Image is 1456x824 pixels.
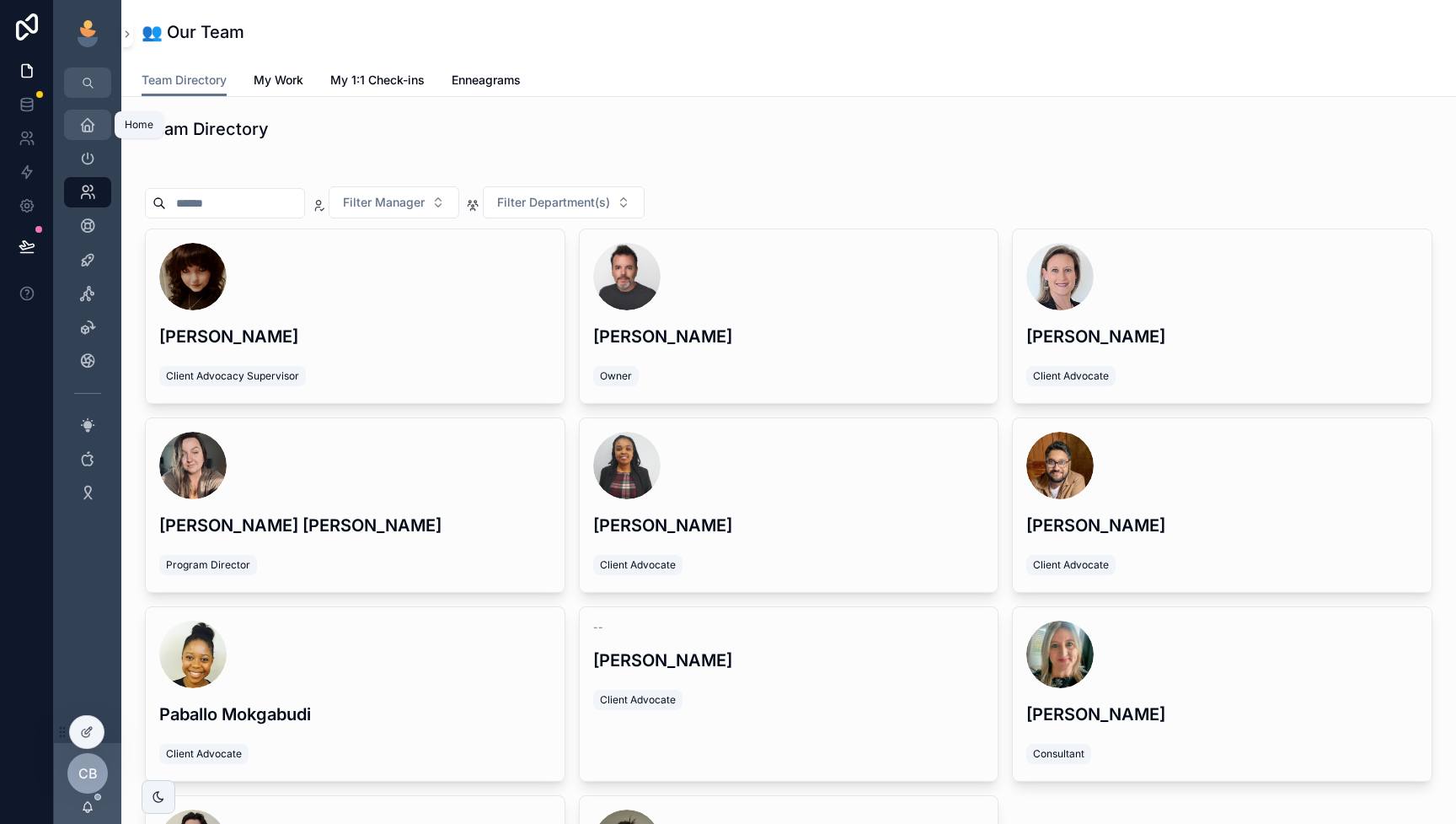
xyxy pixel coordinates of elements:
[593,648,985,673] h3: [PERSON_NAME]
[330,65,425,99] a: My 1:1 Check-ins
[142,72,227,89] span: Team Directory
[579,417,999,593] a: [PERSON_NAME]Client Advocate
[145,606,565,782] a: Paballo MokgabudiClient Advocate
[166,369,299,383] span: Client Advocacy Supervisor
[600,693,676,707] span: Client Advocate
[1033,558,1109,572] span: Client Advocate
[1026,324,1418,349] h3: [PERSON_NAME]
[78,763,98,784] span: CB
[579,229,999,404] a: [PERSON_NAME]Owner
[1033,747,1084,761] span: Consultant
[159,702,551,727] h3: Paballo Mokgabudi
[452,65,521,99] a: Enneagrams
[54,98,121,530] div: scrollable content
[593,621,603,634] span: --
[254,72,303,89] span: My Work
[483,186,645,218] button: Select Button
[159,324,551,349] h3: [PERSON_NAME]
[145,229,565,404] a: [PERSON_NAME]Client Advocacy Supervisor
[330,72,425,89] span: My 1:1 Check-ins
[145,417,565,593] a: [PERSON_NAME] [PERSON_NAME]Program Director
[593,324,985,349] h3: [PERSON_NAME]
[1012,417,1432,593] a: [PERSON_NAME]Client Advocate
[579,606,999,782] a: --[PERSON_NAME]Client Advocate
[343,194,425,211] span: Filter Manager
[1026,702,1418,727] h3: [PERSON_NAME]
[1033,369,1109,383] span: Client Advocate
[142,20,244,44] h1: 👥 Our Team
[452,72,521,89] span: Enneagrams
[329,186,459,218] button: Select Button
[1012,606,1432,782] a: [PERSON_NAME]Consultant
[600,558,676,572] span: Client Advocate
[125,118,153,132] div: Home
[593,513,985,538] h3: [PERSON_NAME]
[142,65,227,97] a: Team Directory
[1026,513,1418,538] h3: [PERSON_NAME]
[166,747,242,761] span: Client Advocate
[600,369,632,383] span: Owner
[1012,229,1432,404] a: [PERSON_NAME]Client Advocate
[497,194,610,211] span: Filter Department(s)
[254,65,303,99] a: My Work
[145,117,269,141] h1: Team Directory
[166,558,250,572] span: Program Director
[159,513,551,538] h3: [PERSON_NAME] [PERSON_NAME]
[74,20,101,47] img: App logo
